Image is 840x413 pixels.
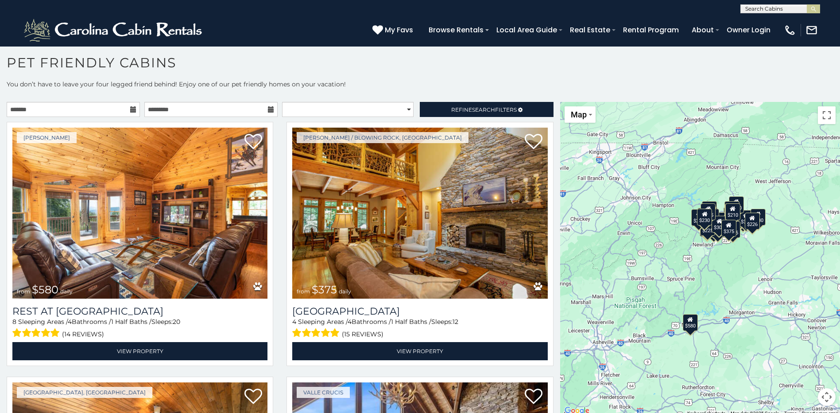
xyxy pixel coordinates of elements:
a: RefineSearchFilters [420,102,553,117]
span: daily [339,288,351,295]
a: Mountain Song Lodge from $375 daily [292,128,547,299]
span: 4 [68,318,72,326]
span: (14 reviews) [62,328,104,340]
a: View Property [292,342,547,360]
div: Sleeping Areas / Bathrooms / Sleeps: [292,317,547,340]
a: [GEOGRAPHIC_DATA], [GEOGRAPHIC_DATA] [17,387,152,398]
span: 4 [348,318,352,326]
img: Mountain Song Lodge [292,128,547,299]
img: Rest at Mountain Crest [12,128,267,299]
div: $225 [700,219,715,236]
span: Search [472,106,495,113]
a: My Favs [372,24,415,36]
div: $230 [697,209,712,226]
div: $320 [729,196,744,213]
a: Add to favorites [244,133,262,152]
div: $375 [721,220,736,237]
a: Valle Crucis [297,387,350,398]
div: $260 [691,209,706,226]
span: 1 Half Baths / [111,318,151,326]
div: $425 [701,203,716,220]
span: 1 Half Baths / [391,318,431,326]
a: Owner Login [722,22,775,38]
a: Browse Rentals [424,22,488,38]
span: 12 [453,318,458,326]
span: (15 reviews) [342,328,383,340]
a: Real Estate [565,22,615,38]
div: $580 [683,314,698,331]
a: [GEOGRAPHIC_DATA] [292,305,547,317]
span: Map [571,110,587,119]
span: from [17,288,30,295]
div: Sleeping Areas / Bathrooms / Sleeps: [12,317,267,340]
a: Add to favorites [525,388,542,406]
div: $305 [712,216,727,233]
a: Add to favorites [525,133,542,152]
span: 8 [12,318,16,326]
a: [PERSON_NAME] / Blowing Rock, [GEOGRAPHIC_DATA] [297,132,468,143]
div: $226 [745,213,760,230]
button: Toggle fullscreen view [818,106,836,124]
span: 4 [292,318,296,326]
a: Rest at [GEOGRAPHIC_DATA] [12,305,267,317]
div: $930 [750,209,765,226]
a: About [687,22,718,38]
div: $355 [700,220,715,237]
img: mail-regular-white.png [805,24,818,36]
a: View Property [12,342,267,360]
h3: Mountain Song Lodge [292,305,547,317]
button: Map camera controls [818,388,836,406]
div: $360 [724,201,739,218]
a: Rest at Mountain Crest from $580 daily [12,128,267,299]
h3: Rest at Mountain Crest [12,305,267,317]
a: Rental Program [619,22,683,38]
span: from [297,288,310,295]
span: daily [60,288,73,295]
a: Local Area Guide [492,22,561,38]
img: phone-regular-white.png [784,24,796,36]
a: Add to favorites [244,388,262,406]
div: $380 [739,210,754,227]
div: $210 [725,203,740,220]
span: My Favs [385,24,413,35]
button: Change map style [565,106,596,123]
span: 20 [173,318,180,326]
a: [PERSON_NAME] [17,132,77,143]
div: $325 [702,201,717,218]
span: Refine Filters [451,106,517,113]
span: $580 [32,283,58,296]
span: $375 [312,283,337,296]
img: White-1-2.png [22,17,206,43]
